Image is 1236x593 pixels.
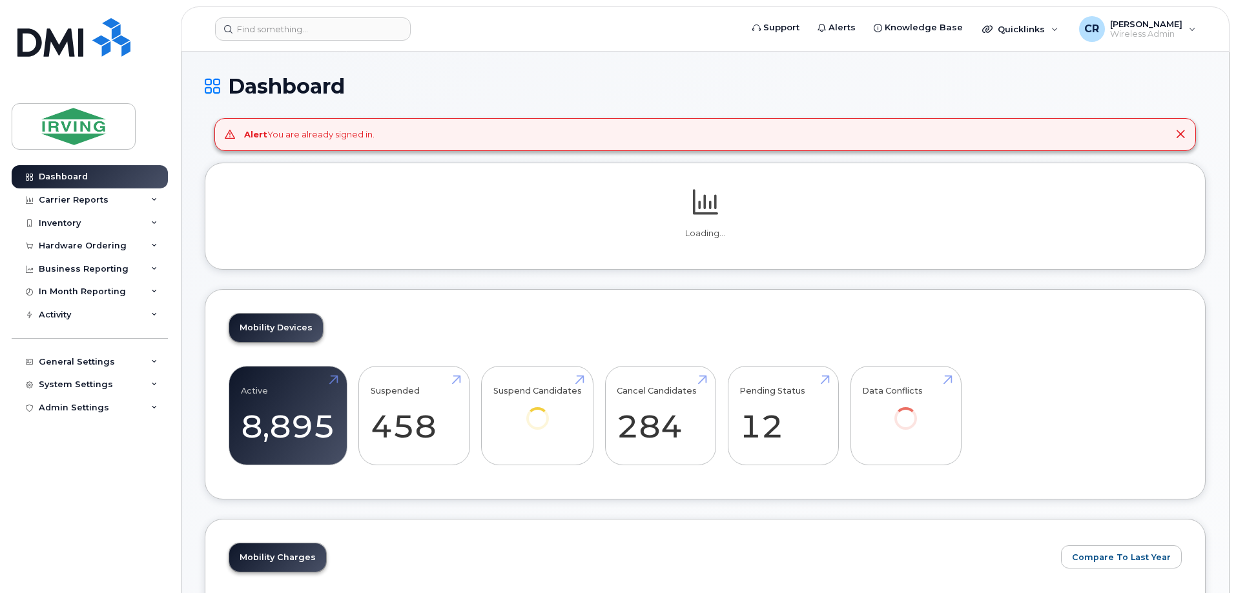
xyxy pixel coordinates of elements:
[229,314,323,342] a: Mobility Devices
[1061,545,1182,568] button: Compare To Last Year
[371,373,458,458] a: Suspended 458
[244,128,375,141] div: You are already signed in.
[205,75,1206,97] h1: Dashboard
[1072,551,1171,563] span: Compare To Last Year
[493,373,582,447] a: Suspend Candidates
[229,228,1182,239] p: Loading...
[617,373,704,458] a: Cancel Candidates 284
[739,373,827,458] a: Pending Status 12
[229,543,326,572] a: Mobility Charges
[862,373,949,447] a: Data Conflicts
[241,373,335,458] a: Active 8,895
[244,129,267,139] strong: Alert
